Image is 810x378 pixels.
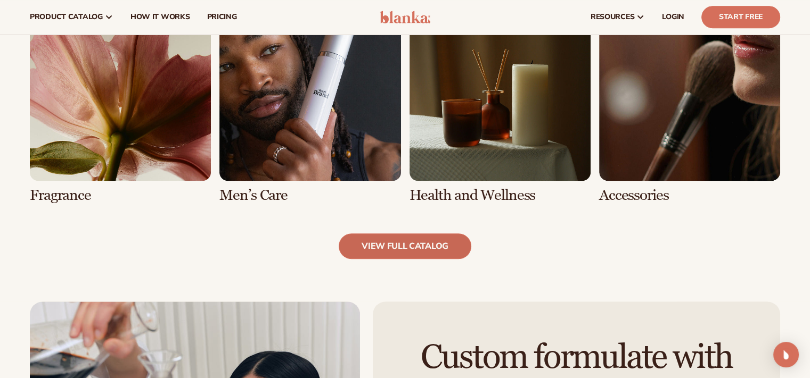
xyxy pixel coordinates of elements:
div: Open Intercom Messenger [773,342,799,367]
span: resources [591,13,634,21]
img: logo [380,11,430,23]
span: pricing [207,13,236,21]
span: product catalog [30,13,103,21]
a: Start Free [701,6,780,28]
span: LOGIN [662,13,684,21]
a: view full catalog [339,233,471,259]
span: How It Works [130,13,190,21]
